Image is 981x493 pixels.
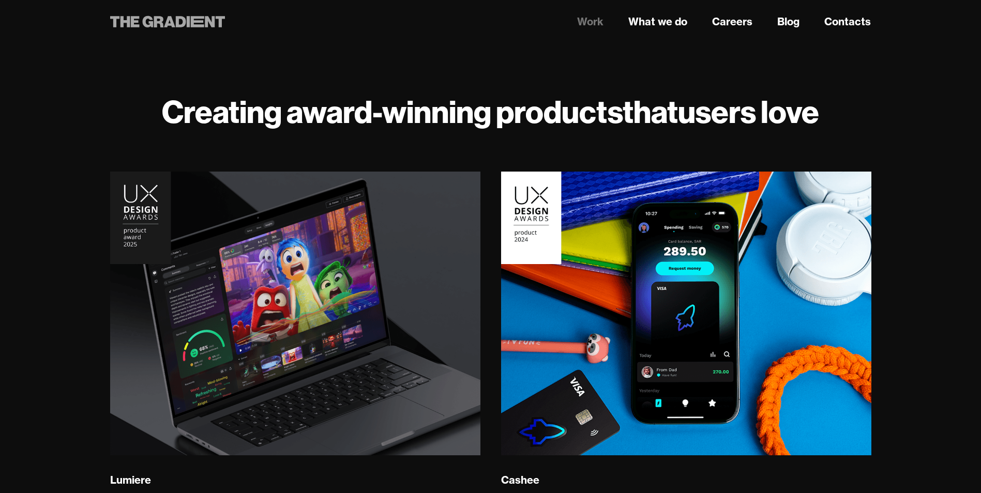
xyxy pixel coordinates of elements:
h1: Creating award-winning products users love [110,93,871,130]
div: Lumiere [110,473,151,487]
a: Blog [777,14,799,29]
strong: that [623,92,678,131]
a: Careers [712,14,752,29]
div: Cashee [501,473,539,487]
a: Contacts [824,14,871,29]
a: What we do [628,14,687,29]
a: Work [577,14,603,29]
